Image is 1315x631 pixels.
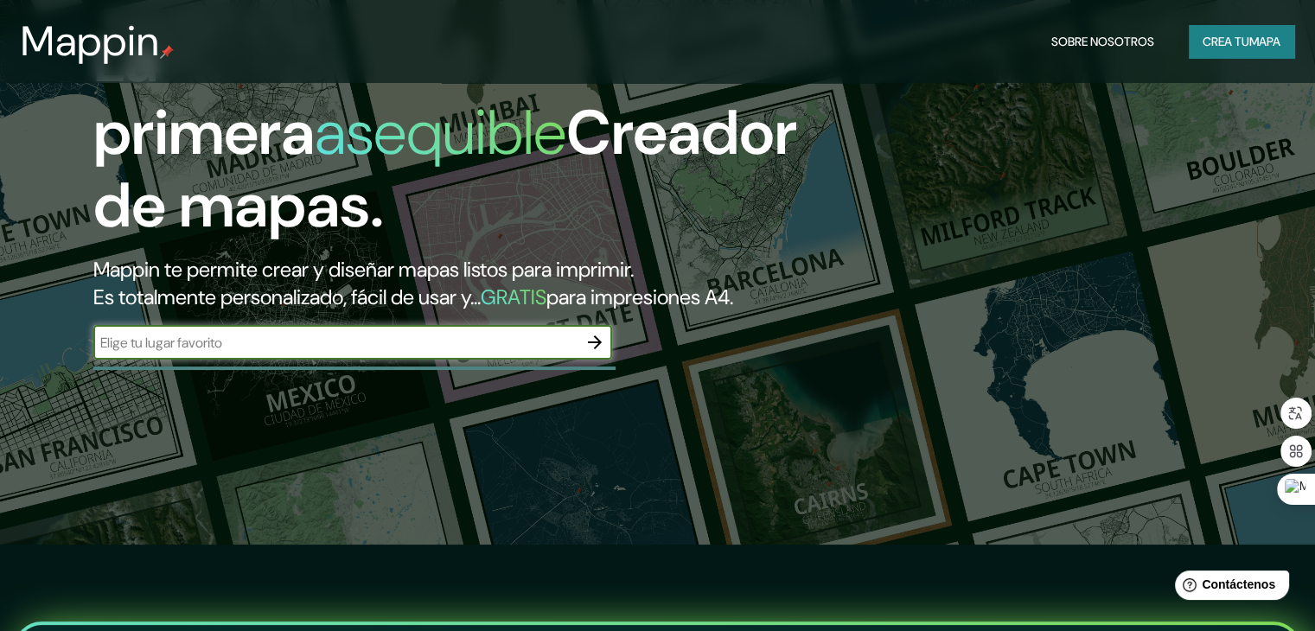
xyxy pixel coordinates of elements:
button: Crea tumapa [1189,25,1294,58]
font: Mappin te permite crear y diseñar mapas listos para imprimir. [93,256,634,283]
font: La primera [93,20,315,173]
font: Es totalmente personalizado, fácil de usar y... [93,284,481,310]
font: para impresiones A4. [546,284,733,310]
button: Sobre nosotros [1044,25,1161,58]
font: asequible [315,92,566,173]
iframe: Lanzador de widgets de ayuda [1161,564,1296,612]
input: Elige tu lugar favorito [93,333,578,353]
font: Mappin [21,14,160,68]
font: Creador de mapas. [93,92,797,245]
font: mapa [1249,34,1280,49]
img: pin de mapeo [160,45,174,59]
font: Crea tu [1203,34,1249,49]
font: GRATIS [481,284,546,310]
font: Sobre nosotros [1051,34,1154,49]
